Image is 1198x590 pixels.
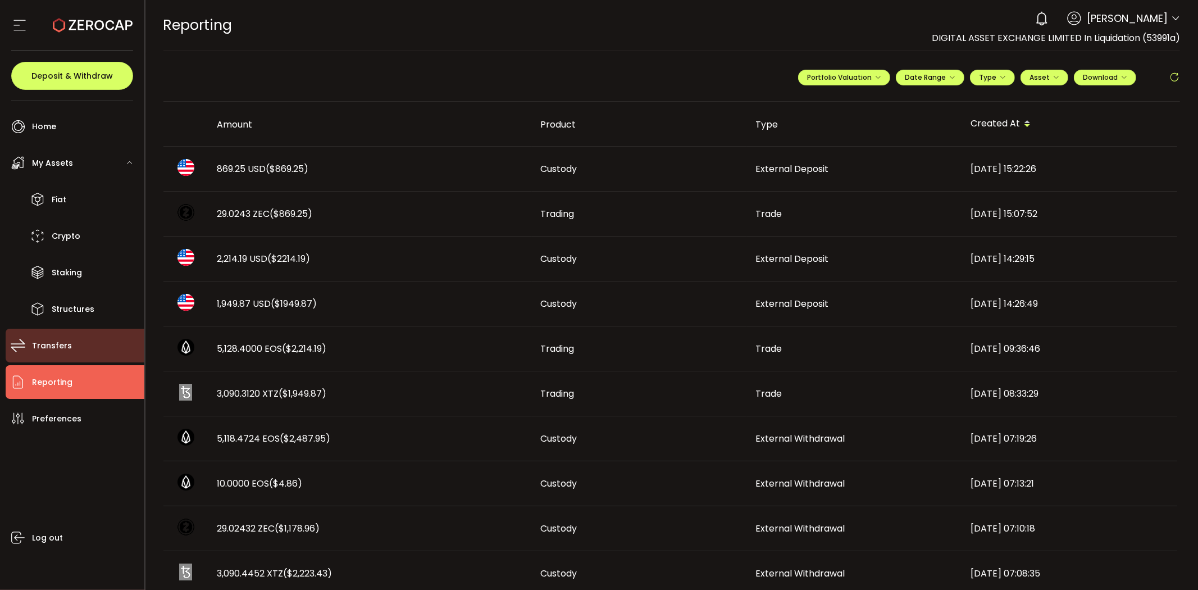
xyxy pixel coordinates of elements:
[962,252,1177,265] div: [DATE] 14:29:15
[177,519,194,535] img: zec_portfolio.png
[217,297,317,310] span: 1,949.87 USD
[541,342,575,355] span: Trading
[177,249,194,266] img: usd_portfolio.svg
[756,297,829,310] span: External Deposit
[52,192,66,208] span: Fiat
[217,162,309,175] span: 869.25 USD
[32,374,72,391] span: Reporting
[756,162,829,175] span: External Deposit
[177,564,194,580] img: xtz_portfolio.png
[177,204,194,221] img: zec_portfolio.png
[32,338,72,354] span: Transfers
[970,70,1015,85] button: Type
[177,429,194,446] img: eos_portfolio.png
[217,387,327,400] span: 3,090.3120 XTZ
[11,62,133,90] button: Deposit & Withdraw
[1087,11,1168,26] span: [PERSON_NAME]
[541,162,577,175] span: Custody
[32,155,73,171] span: My Assets
[962,432,1177,445] div: [DATE] 07:19:26
[756,387,782,400] span: Trade
[962,207,1177,220] div: [DATE] 15:07:52
[217,342,327,355] span: 5,128.4000 EOS
[270,477,303,490] span: ($4.86)
[756,522,845,535] span: External Withdrawal
[932,31,1180,44] span: DIGITAL ASSET EXCHANGE LIMITED In Liquidation (53991a)
[177,294,194,311] img: usd_portfolio.svg
[284,567,332,580] span: ($2,223.43)
[177,474,194,491] img: eos_portfolio.png
[962,567,1177,580] div: [DATE] 07:08:35
[541,297,577,310] span: Custody
[756,432,845,445] span: External Withdrawal
[962,522,1177,535] div: [DATE] 07:10:18
[896,70,964,85] button: Date Range
[756,567,845,580] span: External Withdrawal
[541,522,577,535] span: Custody
[1030,72,1050,82] span: Asset
[1083,72,1127,82] span: Download
[283,342,327,355] span: ($2,214.19)
[52,228,80,244] span: Crypto
[541,567,577,580] span: Custody
[756,342,782,355] span: Trade
[217,567,332,580] span: 3,090.4452 XTZ
[217,252,311,265] span: 2,214.19 USD
[962,115,1177,134] div: Created At
[979,72,1006,82] span: Type
[280,432,331,445] span: ($2,487.95)
[541,477,577,490] span: Custody
[1021,70,1068,85] button: Asset
[532,118,747,131] div: Product
[217,207,313,220] span: 29.0243 ZEC
[52,301,94,317] span: Structures
[756,207,782,220] span: Trade
[541,432,577,445] span: Custody
[1074,70,1136,85] button: Download
[541,207,575,220] span: Trading
[177,159,194,176] img: usd_portfolio.svg
[31,72,113,80] span: Deposit & Withdraw
[52,265,82,281] span: Staking
[962,342,1177,355] div: [DATE] 09:36:46
[756,252,829,265] span: External Deposit
[32,119,56,135] span: Home
[962,387,1177,400] div: [DATE] 08:33:29
[208,118,532,131] div: Amount
[217,477,303,490] span: 10.0000 EOS
[177,384,194,401] img: xtz_portfolio.png
[798,70,890,85] button: Portfolio Valuation
[541,387,575,400] span: Trading
[177,339,194,356] img: eos_portfolio.png
[217,522,320,535] span: 29.02432 ZEC
[747,118,962,131] div: Type
[756,477,845,490] span: External Withdrawal
[266,162,309,175] span: ($869.25)
[270,207,313,220] span: ($869.25)
[275,522,320,535] span: ($1,178.96)
[541,252,577,265] span: Custody
[268,252,311,265] span: ($2214.19)
[32,411,81,427] span: Preferences
[962,162,1177,175] div: [DATE] 15:22:26
[32,530,63,546] span: Log out
[962,297,1177,310] div: [DATE] 14:26:49
[271,297,317,310] span: ($1949.87)
[807,72,881,82] span: Portfolio Valuation
[217,432,331,445] span: 5,118.4724 EOS
[905,72,955,82] span: Date Range
[962,477,1177,490] div: [DATE] 07:13:21
[279,387,327,400] span: ($1,949.87)
[1142,536,1198,590] iframe: Chat Widget
[163,15,233,35] span: Reporting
